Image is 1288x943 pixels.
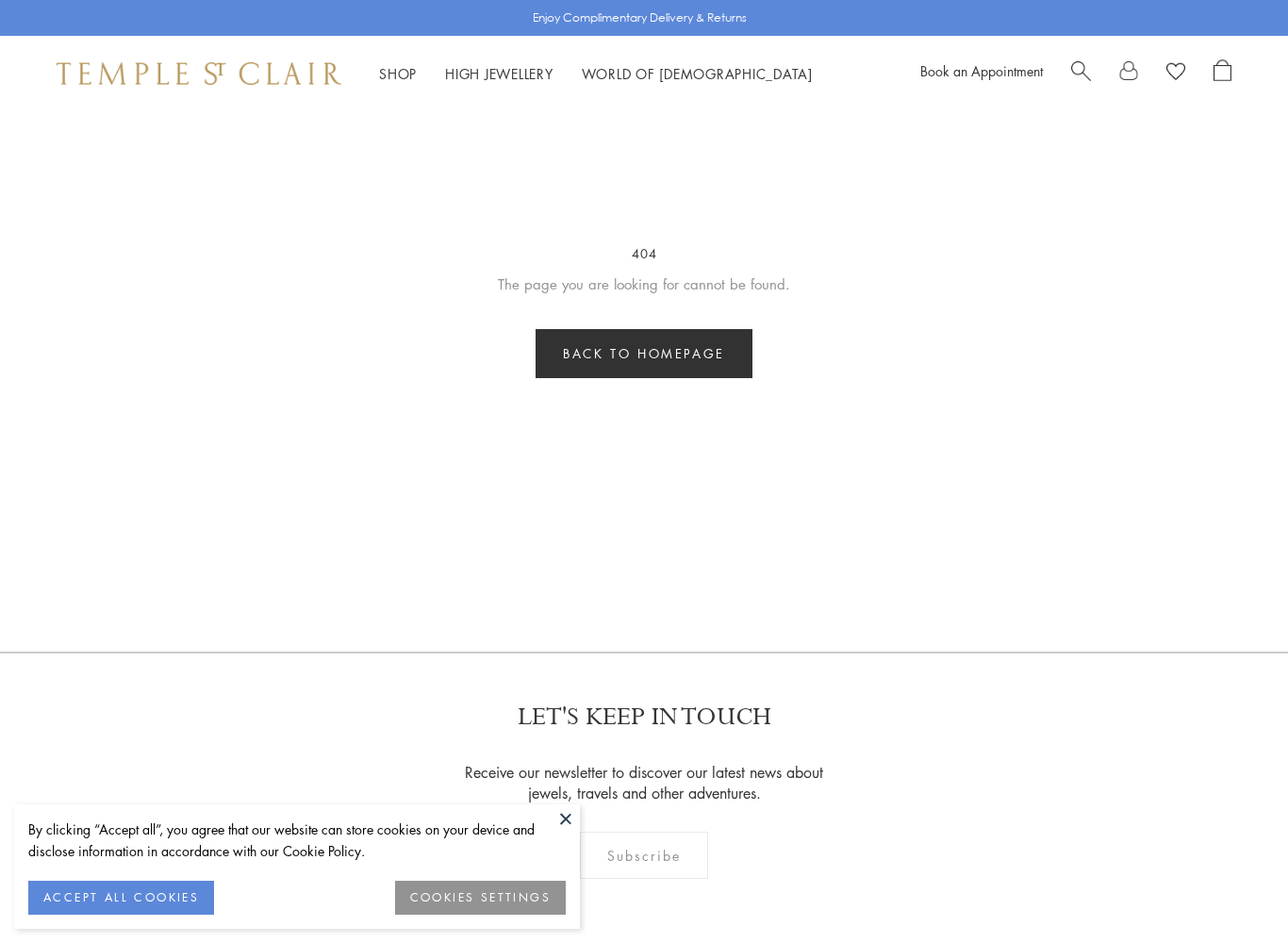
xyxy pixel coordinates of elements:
button: COOKIES SETTINGS [395,881,566,915]
a: Open Shopping Bag [1214,59,1231,88]
a: View Wishlist [1166,59,1185,88]
iframe: Gorgias live chat messenger [1194,854,1269,924]
img: Temple St. Clair [57,62,341,85]
p: The page you are looking for cannot be found. [75,273,1213,296]
a: World of [DEMOGRAPHIC_DATA]World of [DEMOGRAPHIC_DATA] [582,64,813,83]
a: Book an Appointment [920,61,1043,80]
a: ShopShop [379,64,417,83]
div: Subscribe [580,832,709,879]
nav: Main navigation [379,62,813,86]
a: High JewelleryHigh Jewellery [445,64,553,83]
button: ACCEPT ALL COOKIES [28,881,214,915]
a: Back to homepage [536,329,752,378]
div: By clicking “Accept all”, you agree that our website can store cookies on your device and disclos... [28,819,566,862]
a: Search [1071,59,1091,88]
h3: 404 [75,243,1213,263]
p: LET'S KEEP IN TOUCH [518,701,771,734]
p: Receive our newsletter to discover our latest news about jewels, travels and other adventures. [454,762,835,803]
p: Enjoy Complimentary Delivery & Returns [533,8,747,27]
